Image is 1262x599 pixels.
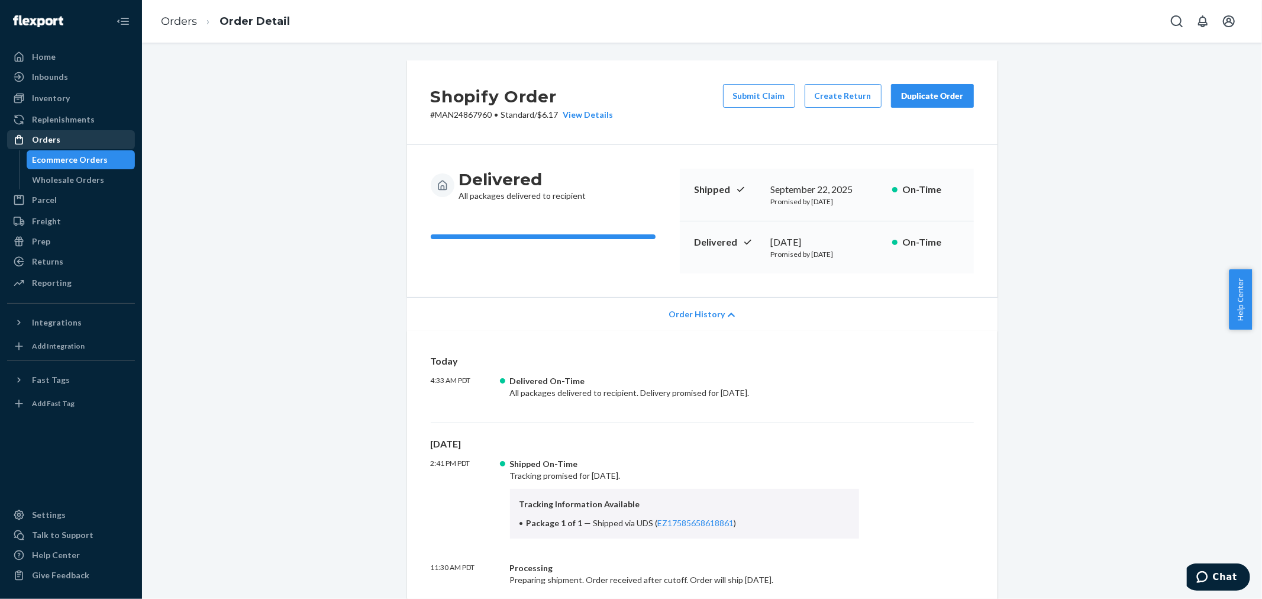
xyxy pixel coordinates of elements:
[7,232,135,251] a: Prep
[510,562,860,586] div: Preparing shipment. Order received after cutoff. Order will ship [DATE].
[27,150,135,169] a: Ecommerce Orders
[33,174,105,186] div: Wholesale Orders
[519,498,850,510] p: Tracking Information Available
[111,9,135,33] button: Close Navigation
[1165,9,1189,33] button: Open Search Box
[32,194,57,206] div: Parcel
[891,84,974,108] button: Duplicate Order
[32,317,82,329] div: Integrations
[510,375,860,399] div: All packages delivered to recipient. Delivery promised for [DATE].
[527,518,583,528] span: Package 1 of 1
[495,110,499,120] span: •
[431,437,974,451] p: [DATE]
[7,505,135,524] a: Settings
[694,183,761,197] p: Shipped
[7,252,135,271] a: Returns
[220,15,290,28] a: Order Detail
[459,169,586,202] div: All packages delivered to recipient
[7,394,135,413] a: Add Fast Tag
[32,569,89,581] div: Give Feedback
[32,277,72,289] div: Reporting
[771,249,883,259] p: Promised by [DATE]
[771,236,883,249] div: [DATE]
[723,84,795,108] button: Submit Claim
[32,529,93,541] div: Talk to Support
[7,526,135,545] button: Talk to Support
[431,562,501,586] p: 11:30 AM PDT
[431,109,614,121] p: # MAN24867960 / $6.17
[902,183,960,197] p: On-Time
[161,15,197,28] a: Orders
[805,84,882,108] button: Create Return
[7,566,135,585] button: Give Feedback
[510,458,860,470] div: Shipped On-Time
[771,183,883,197] div: September 22, 2025
[7,67,135,86] a: Inbounds
[559,109,614,121] button: View Details
[1217,9,1241,33] button: Open account menu
[32,509,66,521] div: Settings
[33,154,108,166] div: Ecommerce Orders
[32,114,95,125] div: Replenishments
[32,549,80,561] div: Help Center
[7,89,135,108] a: Inventory
[901,90,964,102] div: Duplicate Order
[902,236,960,249] p: On-Time
[7,110,135,129] a: Replenishments
[7,130,135,149] a: Orders
[1191,9,1215,33] button: Open notifications
[7,47,135,66] a: Home
[32,134,60,146] div: Orders
[7,546,135,565] a: Help Center
[431,375,501,399] p: 4:33 AM PDT
[459,169,586,190] h3: Delivered
[510,375,860,387] div: Delivered On-Time
[32,374,70,386] div: Fast Tags
[7,273,135,292] a: Reporting
[1187,563,1250,593] iframe: Opens a widget where you can chat to one of our agents
[771,197,883,207] p: Promised by [DATE]
[13,15,63,27] img: Flexport logo
[32,341,85,351] div: Add Integration
[7,337,135,356] a: Add Integration
[1229,269,1252,330] button: Help Center
[32,236,50,247] div: Prep
[151,4,299,39] ol: breadcrumbs
[510,562,860,574] div: Processing
[27,170,135,189] a: Wholesale Orders
[501,110,535,120] span: Standard
[32,256,63,268] div: Returns
[510,458,860,539] div: Tracking promised for [DATE].
[32,71,68,83] div: Inbounds
[7,191,135,210] a: Parcel
[7,313,135,332] button: Integrations
[593,518,737,528] span: Shipped via UDS ( )
[32,51,56,63] div: Home
[7,371,135,389] button: Fast Tags
[32,92,70,104] div: Inventory
[431,84,614,109] h2: Shopify Order
[585,518,592,528] span: —
[32,215,61,227] div: Freight
[431,355,974,368] p: Today
[669,308,725,320] span: Order History
[7,212,135,231] a: Freight
[431,458,501,539] p: 2:41 PM PDT
[658,518,734,528] a: EZ17585658618861
[32,398,75,408] div: Add Fast Tag
[694,236,761,249] p: Delivered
